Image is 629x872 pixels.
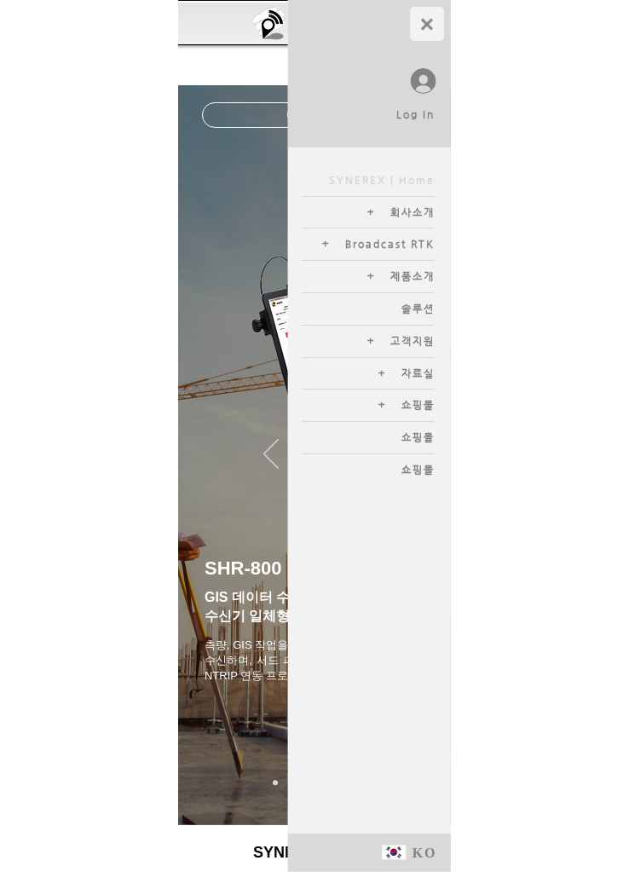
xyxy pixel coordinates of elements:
[401,390,452,421] a: 쇼핑몰
[410,7,444,41] nav: Site
[312,165,452,196] a: SYNEREX | Home
[390,197,452,228] a: 회사소개
[390,326,452,357] a: 고객지원
[390,261,452,292] a: 제품소개
[384,454,452,486] a: 쇼핑몰
[379,99,452,130] div: Log In
[401,358,452,390] a: 자료실
[345,228,452,260] a: Broadcast RTK
[384,293,452,325] a: 솔루션
[384,422,452,453] a: 쇼핑몰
